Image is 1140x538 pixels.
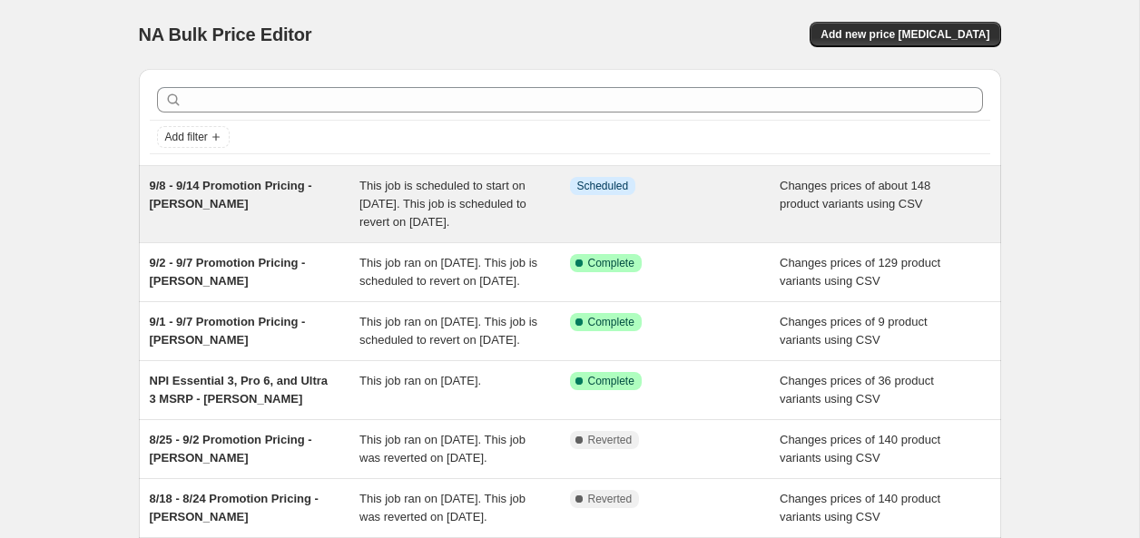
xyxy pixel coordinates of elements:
[780,492,940,523] span: Changes prices of 140 product variants using CSV
[150,179,312,210] span: 9/8 - 9/14 Promotion Pricing - [PERSON_NAME]
[780,256,940,288] span: Changes prices of 129 product variants using CSV
[588,374,634,388] span: Complete
[359,179,526,229] span: This job is scheduled to start on [DATE]. This job is scheduled to revert on [DATE].
[577,179,629,193] span: Scheduled
[780,315,928,347] span: Changes prices of 9 product variants using CSV
[139,24,312,44] span: NA Bulk Price Editor
[150,374,329,406] span: NPI Essential 3, Pro 6, and Ultra 3 MSRP - [PERSON_NAME]
[165,130,208,144] span: Add filter
[588,315,634,329] span: Complete
[157,126,230,148] button: Add filter
[150,315,306,347] span: 9/1 - 9/7 Promotion Pricing - [PERSON_NAME]
[810,22,1000,47] button: Add new price [MEDICAL_DATA]
[150,256,306,288] span: 9/2 - 9/7 Promotion Pricing - [PERSON_NAME]
[780,374,934,406] span: Changes prices of 36 product variants using CSV
[588,492,633,506] span: Reverted
[821,27,989,42] span: Add new price [MEDICAL_DATA]
[359,433,526,465] span: This job ran on [DATE]. This job was reverted on [DATE].
[588,256,634,270] span: Complete
[359,492,526,523] span: This job ran on [DATE]. This job was reverted on [DATE].
[359,374,481,387] span: This job ran on [DATE].
[359,256,537,288] span: This job ran on [DATE]. This job is scheduled to revert on [DATE].
[150,492,319,523] span: 8/18 - 8/24 Promotion Pricing - [PERSON_NAME]
[588,433,633,447] span: Reverted
[359,315,537,347] span: This job ran on [DATE]. This job is scheduled to revert on [DATE].
[150,433,312,465] span: 8/25 - 9/2 Promotion Pricing - [PERSON_NAME]
[780,179,930,210] span: Changes prices of about 148 product variants using CSV
[780,433,940,465] span: Changes prices of 140 product variants using CSV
